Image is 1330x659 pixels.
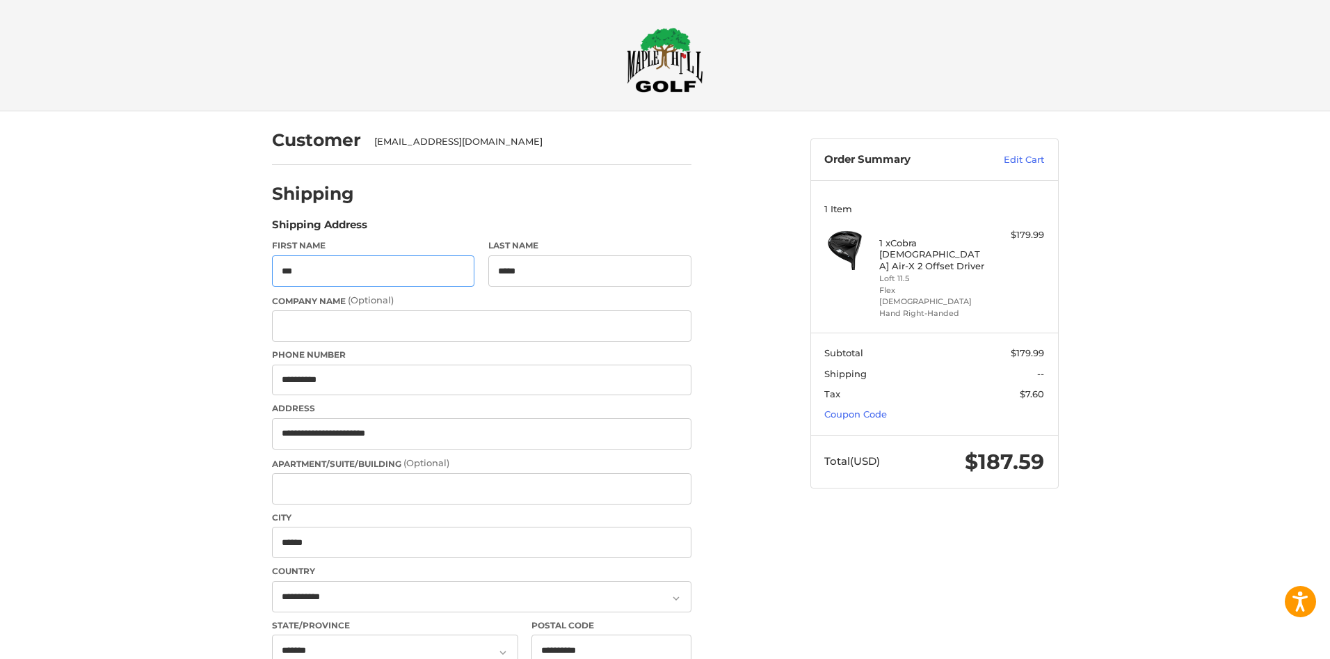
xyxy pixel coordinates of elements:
[272,619,518,632] label: State/Province
[824,347,863,358] span: Subtotal
[1011,347,1044,358] span: $179.99
[1037,368,1044,379] span: --
[989,228,1044,242] div: $179.99
[824,408,887,420] a: Coupon Code
[627,27,703,93] img: Maple Hill Golf
[824,454,880,468] span: Total (USD)
[974,153,1044,167] a: Edit Cart
[374,135,678,149] div: [EMAIL_ADDRESS][DOMAIN_NAME]
[272,129,361,151] h2: Customer
[824,153,974,167] h3: Order Summary
[272,217,367,239] legend: Shipping Address
[531,619,691,632] label: Postal Code
[272,565,691,578] label: Country
[348,294,394,305] small: (Optional)
[1020,388,1044,399] span: $7.60
[272,183,354,205] h2: Shipping
[965,449,1044,475] span: $187.59
[879,237,986,271] h4: 1 x Cobra [DEMOGRAPHIC_DATA] Air-X 2 Offset Driver
[824,388,840,399] span: Tax
[272,456,691,470] label: Apartment/Suite/Building
[879,273,986,285] li: Loft 11.5
[824,368,867,379] span: Shipping
[272,294,691,308] label: Company Name
[824,203,1044,214] h3: 1 Item
[879,308,986,319] li: Hand Right-Handed
[488,239,691,252] label: Last Name
[879,285,986,308] li: Flex [DEMOGRAPHIC_DATA]
[403,457,449,468] small: (Optional)
[272,511,691,524] label: City
[272,349,691,361] label: Phone Number
[272,239,475,252] label: First Name
[272,402,691,415] label: Address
